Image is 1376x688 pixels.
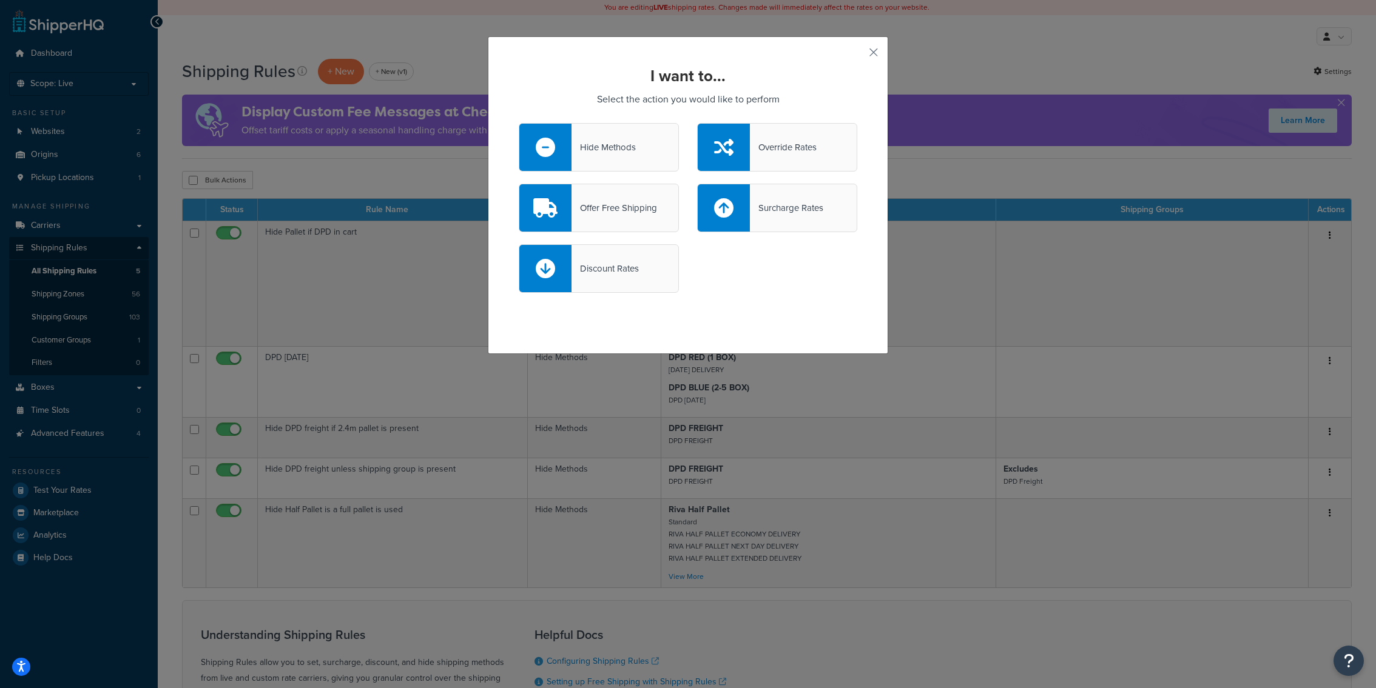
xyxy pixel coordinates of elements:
div: Discount Rates [572,260,639,277]
strong: I want to... [650,64,726,87]
div: Surcharge Rates [750,199,823,216]
button: Open Resource Center [1334,646,1364,676]
p: Select the action you would like to perform [519,91,857,108]
div: Offer Free Shipping [572,199,657,216]
div: Hide Methods [572,139,636,156]
div: Override Rates [750,139,817,156]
